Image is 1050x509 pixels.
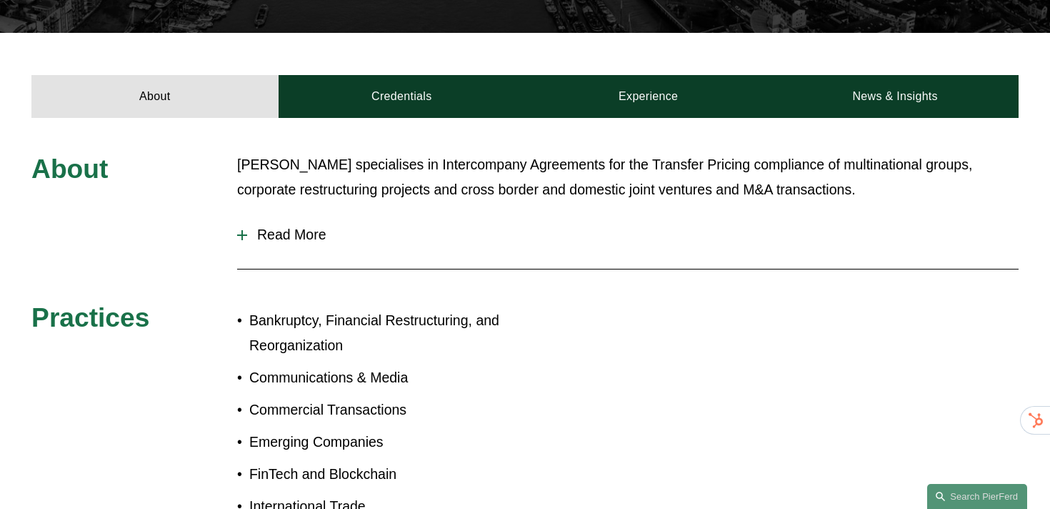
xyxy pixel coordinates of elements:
span: Practices [31,302,149,332]
p: Bankruptcy, Financial Restructuring, and Reorganization [249,308,525,358]
p: Commercial Transactions [249,397,525,422]
p: Emerging Companies [249,430,525,455]
a: Search this site [927,484,1027,509]
p: Communications & Media [249,365,525,390]
p: FinTech and Blockchain [249,462,525,487]
a: About [31,75,278,117]
button: Read More [237,216,1019,254]
a: Experience [525,75,771,117]
p: [PERSON_NAME] specialises in Intercompany Agreements for the Transfer Pricing compliance of multi... [237,152,1019,202]
span: Read More [247,227,1019,243]
a: News & Insights [771,75,1018,117]
span: About [31,154,108,184]
a: Credentials [279,75,525,117]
